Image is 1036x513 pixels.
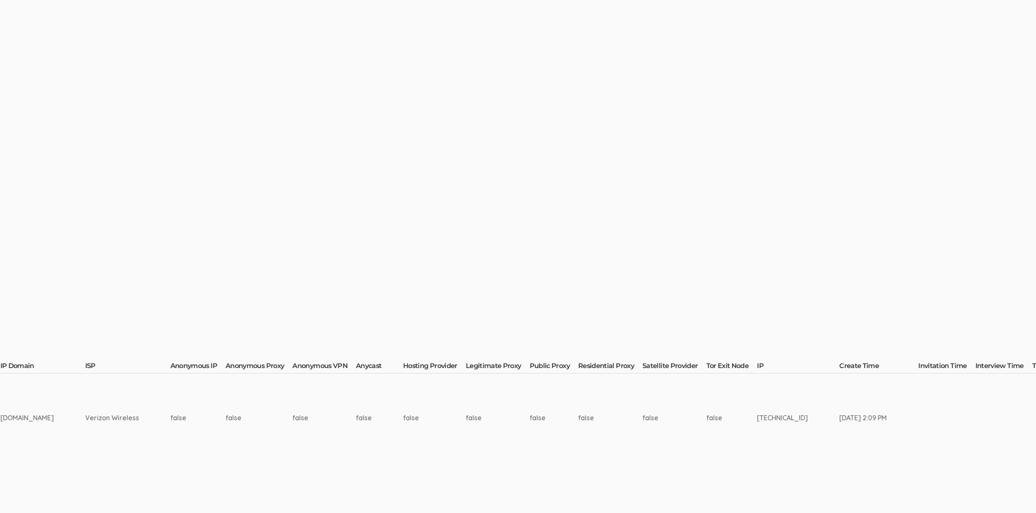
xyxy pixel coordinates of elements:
th: Residential Proxy [578,361,642,373]
th: Create Time [839,361,918,373]
iframe: Chat Widget [994,473,1036,513]
td: Verizon Wireless [85,373,170,462]
td: false [356,373,403,462]
td: [DOMAIN_NAME] [0,373,85,462]
th: Invitation Time [918,361,975,373]
th: Anonymous VPN [292,361,356,373]
th: Anonymous IP [170,361,226,373]
th: Tor Exit Node [706,361,757,373]
td: false [292,373,356,462]
td: false [706,373,757,462]
th: Satellite Provider [642,361,706,373]
th: Anonymous Proxy [226,361,292,373]
td: false [466,373,530,462]
th: Anycast [356,361,403,373]
th: IP Domain [0,361,85,373]
td: false [226,373,292,462]
th: ISP [85,361,170,373]
td: false [642,373,706,462]
div: [DATE] 2:09 PM [839,413,887,423]
th: IP [757,361,839,373]
td: false [530,373,578,462]
td: false [403,373,466,462]
td: false [170,373,226,462]
td: [TECHNICAL_ID] [757,373,839,462]
th: Public Proxy [530,361,578,373]
th: Hosting Provider [403,361,466,373]
th: Legitimate Proxy [466,361,530,373]
th: Interview Time [975,361,1032,373]
td: false [578,373,642,462]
